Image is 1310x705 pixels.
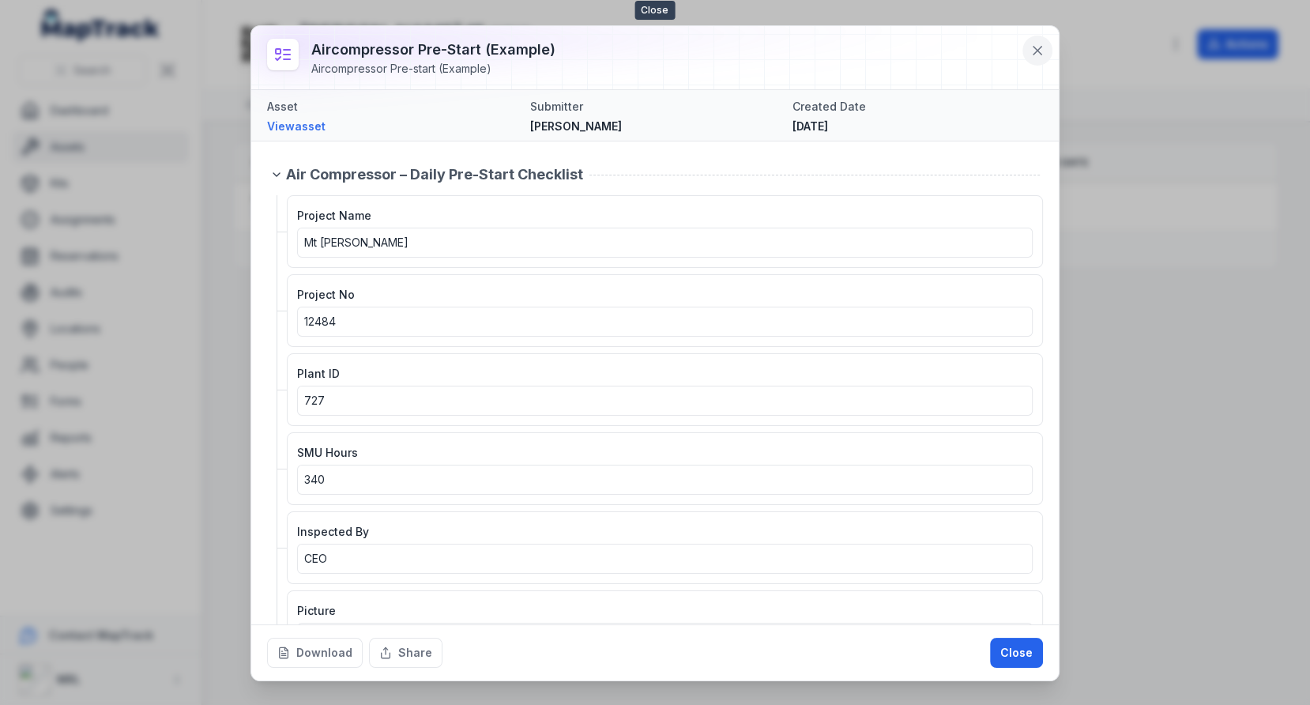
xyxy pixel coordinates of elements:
span: Inspected By [297,525,369,538]
button: Download [267,638,363,668]
button: Share [369,638,442,668]
span: Project Name [297,209,371,222]
span: CEO [304,552,327,565]
span: Picture [297,604,336,617]
span: [PERSON_NAME] [530,119,622,133]
span: Close [634,1,675,20]
span: Created Date [792,100,866,113]
span: Air Compressor – Daily Pre-Start Checklist [286,164,583,186]
time: 15/09/2025, 11:19:23 am [792,119,828,133]
span: 340 [304,473,325,486]
span: [DATE] [792,119,828,133]
span: 12484 [304,315,336,328]
span: Mt [PERSON_NAME] [304,236,408,249]
span: Asset [267,100,298,113]
span: Project No [297,288,355,301]
span: Submitter [530,100,583,113]
span: SMU Hours [297,446,358,459]
h3: Aircompressor Pre-start (Example) [311,39,555,61]
button: Close [990,638,1043,668]
span: Plant ID [297,367,340,380]
span: 727 [304,394,325,407]
div: Aircompressor Pre-start (Example) [311,61,555,77]
a: Viewasset [267,119,518,134]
